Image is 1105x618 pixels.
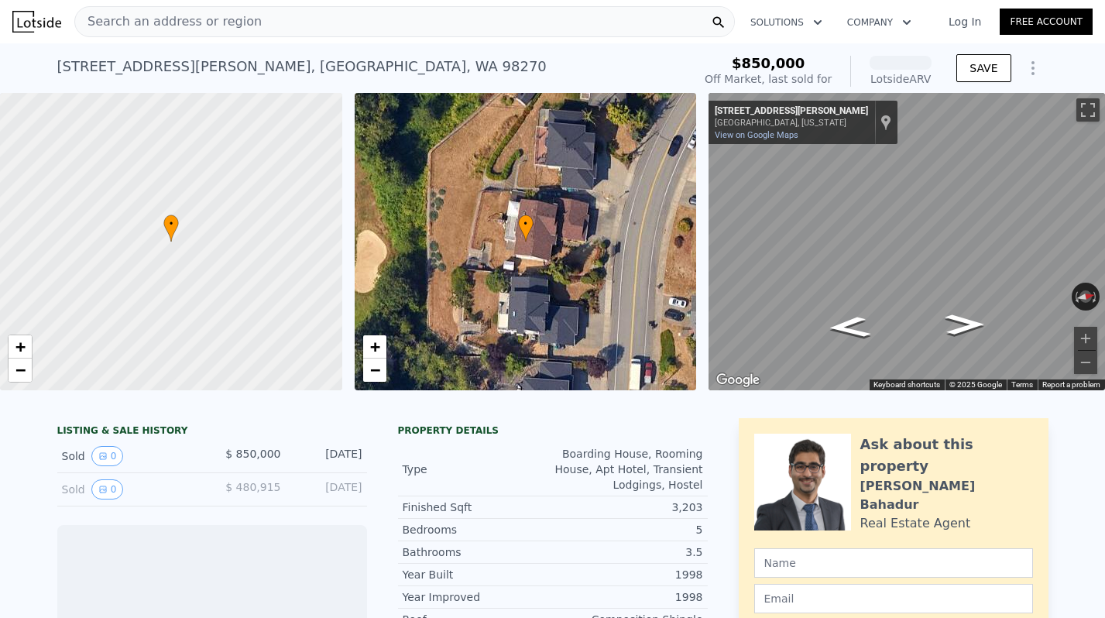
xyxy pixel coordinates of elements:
span: • [518,217,534,231]
a: Terms (opens in new tab) [1011,380,1033,389]
div: 3,203 [553,500,703,515]
div: Off Market, last sold for [705,71,832,87]
button: Zoom in [1074,327,1097,350]
a: Zoom in [9,335,32,359]
div: Boarding House, Rooming House, Apt Hotel, Transient Lodgings, Hostel [553,446,703,493]
a: Report a problem [1042,380,1100,389]
img: Google [712,370,764,390]
span: + [369,337,379,356]
button: Solutions [738,9,835,36]
div: Year Built [403,567,553,582]
div: Street View [709,93,1105,390]
div: Sold [62,446,200,466]
span: − [15,360,26,379]
a: Zoom out [9,359,32,382]
div: Map [709,93,1105,390]
div: Property details [398,424,708,437]
a: Zoom in [363,335,386,359]
div: 1998 [553,567,703,582]
input: Name [754,548,1033,578]
div: Bedrooms [403,522,553,537]
path: Go North, 72nd Dr NE [928,309,1001,339]
button: View historical data [91,446,124,466]
span: $ 480,915 [225,481,280,493]
button: Rotate counterclockwise [1072,283,1080,311]
a: Show location on map [880,114,891,131]
span: • [163,217,179,231]
button: Zoom out [1074,351,1097,374]
span: $ 850,000 [225,448,280,460]
div: [STREET_ADDRESS][PERSON_NAME] , [GEOGRAPHIC_DATA] , WA 98270 [57,56,547,77]
span: $850,000 [732,55,805,71]
path: Go South, 72nd Dr NE [809,311,889,343]
span: © 2025 Google [949,380,1002,389]
div: [STREET_ADDRESS][PERSON_NAME] [715,105,868,118]
div: Bathrooms [403,544,553,560]
div: Ask about this property [860,434,1033,477]
button: Reset the view [1071,288,1100,304]
input: Email [754,584,1033,613]
div: 3.5 [553,544,703,560]
div: Sold [62,479,200,500]
button: Company [835,9,924,36]
div: 5 [553,522,703,537]
img: Lotside [12,11,61,33]
div: LISTING & SALE HISTORY [57,424,367,440]
a: View on Google Maps [715,130,798,140]
div: [PERSON_NAME] Bahadur [860,477,1033,514]
button: View historical data [91,479,124,500]
button: Show Options [1017,53,1048,84]
a: Log In [930,14,1000,29]
div: 1998 [553,589,703,605]
div: Finished Sqft [403,500,553,515]
div: Type [403,462,553,477]
div: [GEOGRAPHIC_DATA], [US_STATE] [715,118,868,128]
div: • [518,215,534,242]
span: − [369,360,379,379]
button: Rotate clockwise [1092,283,1100,311]
div: [DATE] [293,479,362,500]
button: Keyboard shortcuts [873,379,940,390]
button: SAVE [956,54,1011,82]
a: Open this area in Google Maps (opens a new window) [712,370,764,390]
div: Lotside ARV [870,71,932,87]
a: Zoom out [363,359,386,382]
span: Search an address or region [75,12,262,31]
div: Real Estate Agent [860,514,971,533]
span: + [15,337,26,356]
div: [DATE] [293,446,362,466]
button: Toggle fullscreen view [1076,98,1100,122]
div: Year Improved [403,589,553,605]
div: • [163,215,179,242]
a: Free Account [1000,9,1093,35]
